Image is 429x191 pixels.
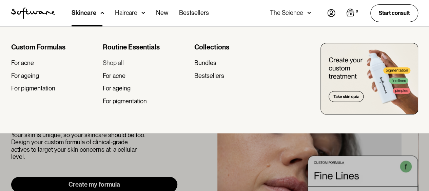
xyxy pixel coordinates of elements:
[354,8,359,15] div: 0
[103,85,131,92] div: For ageing
[370,4,418,22] a: Start consult
[194,59,216,67] div: Bundles
[194,72,280,80] a: Bestsellers
[194,43,280,51] div: Collections
[103,72,189,80] a: For acne
[11,85,55,92] div: For pigmentation
[103,59,124,67] div: Shop all
[11,7,55,19] img: Software Logo
[307,9,311,16] img: arrow down
[103,85,189,92] a: For ageing
[103,98,147,105] div: For pigmentation
[11,7,55,19] a: home
[11,59,34,67] div: For acne
[11,72,97,80] a: For ageing
[270,9,303,16] div: The Science
[194,59,280,67] a: Bundles
[320,43,418,114] img: create you custom treatment bottle
[103,98,189,105] a: For pigmentation
[72,9,96,16] div: Skincare
[346,8,359,18] a: Open empty cart
[194,72,224,80] div: Bestsellers
[11,59,97,67] a: For acne
[11,85,97,92] a: For pigmentation
[115,9,137,16] div: Haircare
[103,72,125,80] div: For acne
[100,9,104,16] img: arrow down
[103,59,189,67] a: Shop all
[11,43,97,51] div: Custom Formulas
[141,9,145,16] img: arrow down
[103,43,189,51] div: Routine Essentials
[11,72,39,80] div: For ageing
